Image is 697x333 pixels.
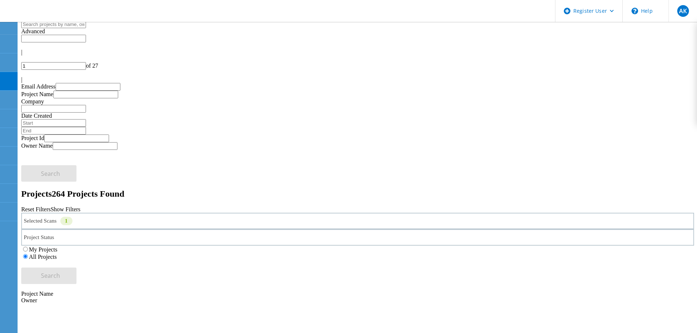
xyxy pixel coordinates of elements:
[21,143,53,149] label: Owner Name
[21,119,86,127] input: Start
[21,229,694,246] div: Project Status
[52,189,124,198] span: 264 Projects Found
[21,76,694,83] div: |
[21,20,86,28] input: Search projects by name, owner, ID, company, etc
[41,170,60,178] span: Search
[21,98,44,105] label: Company
[86,63,98,69] span: of 27
[7,14,86,20] a: Live Optics Dashboard
[21,206,50,212] a: Reset Filters
[60,217,72,225] div: 1
[21,91,53,97] label: Project Name
[21,127,86,135] input: End
[21,49,694,56] div: |
[21,213,694,229] div: Selected Scans
[21,268,76,284] button: Search
[29,246,57,253] label: My Projects
[21,83,56,90] label: Email Address
[679,8,687,14] span: AK
[632,8,638,14] svg: \n
[21,297,694,304] div: Owner
[21,165,76,182] button: Search
[21,28,45,34] span: Advanced
[41,272,60,280] span: Search
[50,206,80,212] a: Show Filters
[21,291,694,297] div: Project Name
[21,189,52,198] b: Projects
[21,135,44,141] label: Project Id
[29,254,57,260] label: All Projects
[21,113,52,119] label: Date Created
